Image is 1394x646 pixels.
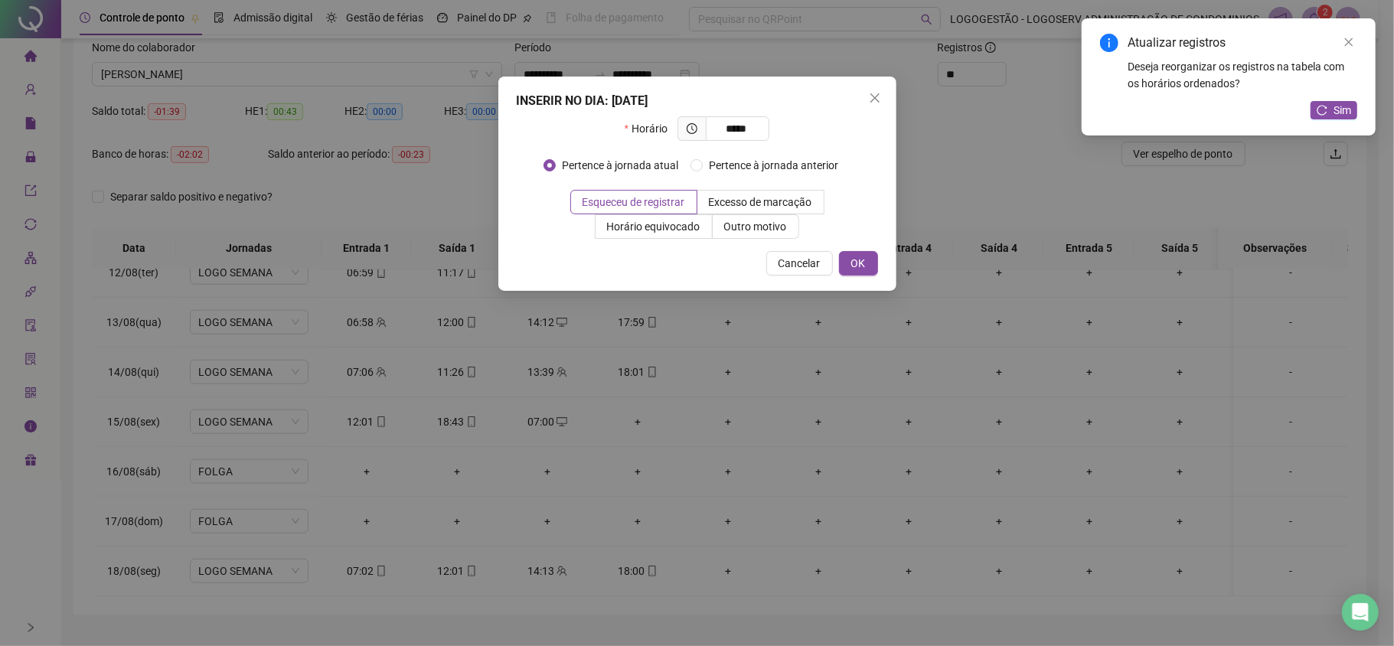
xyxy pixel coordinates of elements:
[851,255,866,272] span: OK
[1342,594,1379,631] div: Open Intercom Messenger
[607,220,700,233] span: Horário equivocado
[1317,105,1327,116] span: reload
[1334,102,1351,119] span: Sim
[1311,101,1357,119] button: Sim
[779,255,821,272] span: Cancelar
[724,220,787,233] span: Outro motivo
[583,196,685,208] span: Esqueceu de registrar
[863,86,887,110] button: Close
[709,196,812,208] span: Excesso de marcação
[1343,37,1354,47] span: close
[625,116,677,141] label: Horário
[556,157,684,174] span: Pertence à jornada atual
[869,92,881,104] span: close
[1128,58,1357,92] div: Deseja reorganizar os registros na tabela com os horários ordenados?
[766,251,833,276] button: Cancelar
[687,123,697,134] span: clock-circle
[703,157,844,174] span: Pertence à jornada anterior
[1100,34,1118,52] span: info-circle
[839,251,878,276] button: OK
[1128,34,1357,52] div: Atualizar registros
[517,92,878,110] div: INSERIR NO DIA : [DATE]
[1340,34,1357,51] a: Close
